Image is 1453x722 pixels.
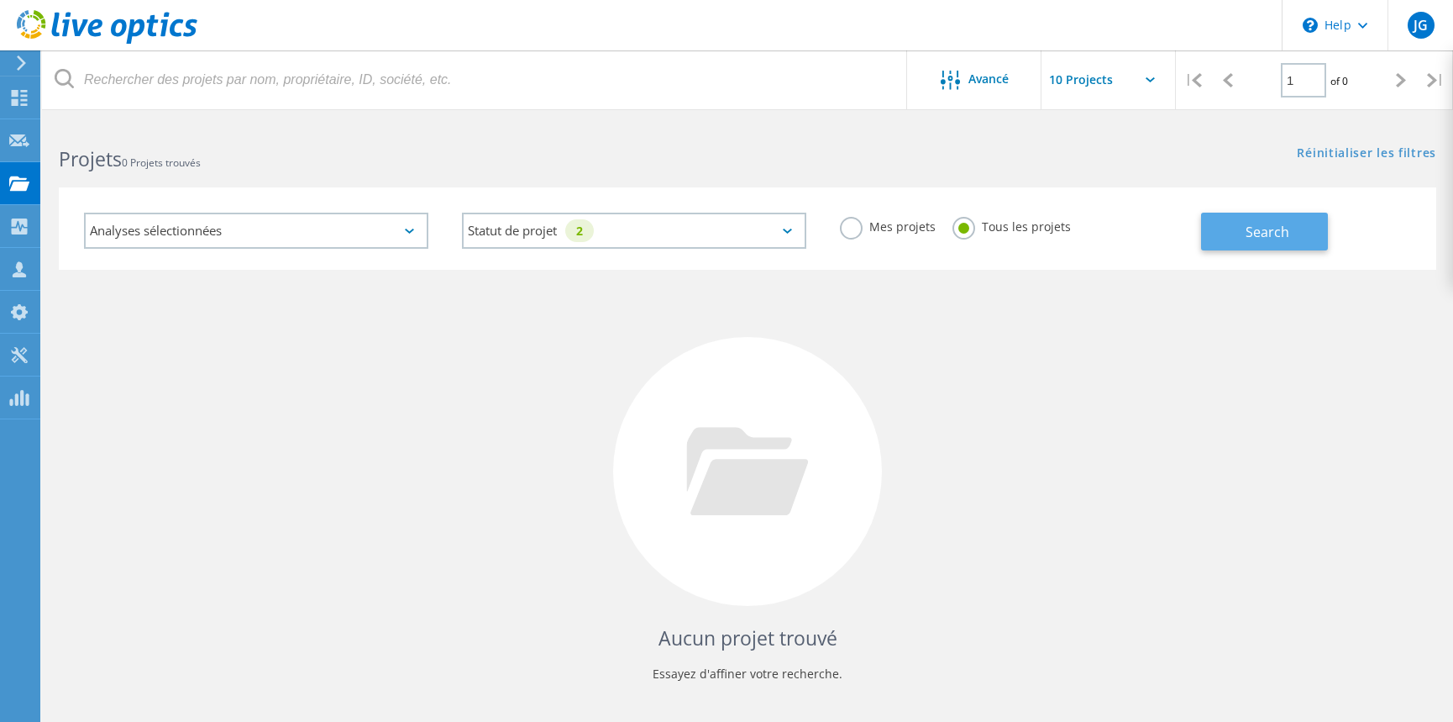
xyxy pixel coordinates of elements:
svg: \n [1303,18,1318,33]
div: | [1176,50,1210,110]
p: Essayez d'affiner votre recherche. [76,661,1419,688]
span: JG [1414,18,1428,32]
button: Search [1201,213,1328,250]
a: Réinitialiser les filtres [1297,147,1436,161]
span: Search [1246,223,1289,241]
input: Rechercher des projets par nom, propriétaire, ID, société, etc. [42,50,908,109]
a: Live Optics Dashboard [17,35,197,47]
label: Mes projets [840,217,936,233]
b: Projets [59,145,122,172]
div: Statut de projet [462,213,806,249]
label: Tous les projets [952,217,1071,233]
div: | [1419,50,1453,110]
h4: Aucun projet trouvé [76,625,1419,652]
div: Analyses sélectionnées [84,213,428,249]
span: Avancé [968,73,1009,85]
span: of 0 [1330,74,1348,88]
div: 2 [565,219,594,242]
span: 0 Projets trouvés [122,155,201,170]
